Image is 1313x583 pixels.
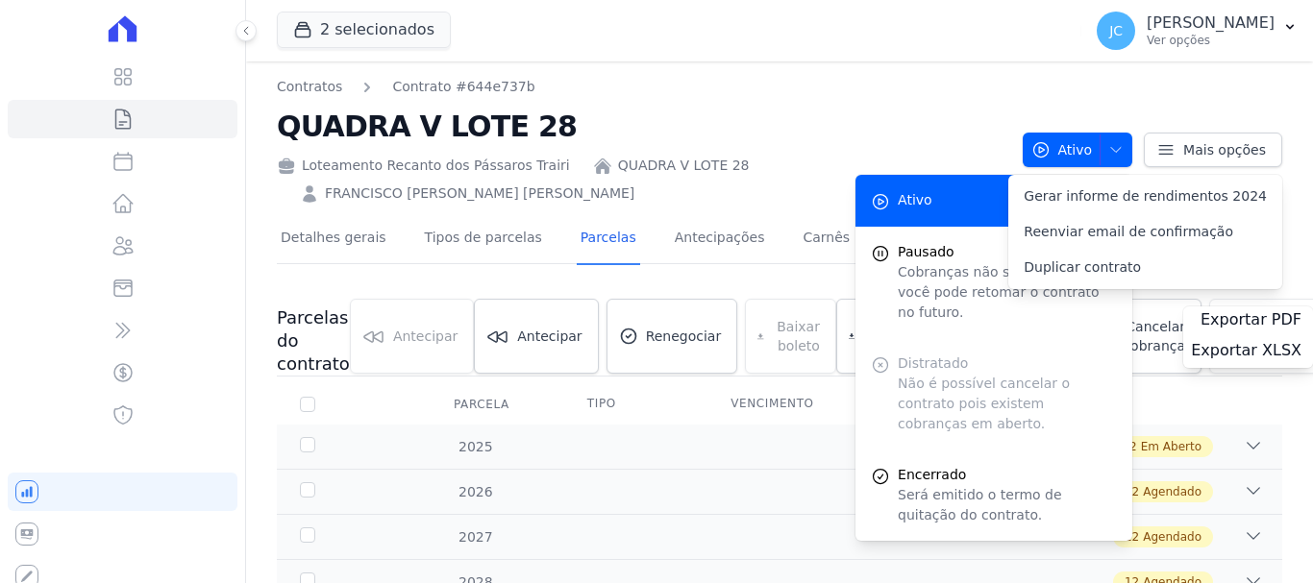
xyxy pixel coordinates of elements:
[1147,13,1275,33] p: [PERSON_NAME]
[325,183,634,204] a: FRANCISCO [PERSON_NAME] [PERSON_NAME]
[1008,214,1282,250] a: Reenviar email de confirmação
[836,299,954,374] a: Baixar boleto
[855,449,1132,541] a: Encerrado Será emitido o termo de quitação do contrato.
[392,77,534,97] a: Contrato #644e737b
[646,327,722,346] span: Renegociar
[898,262,1117,323] p: Cobranças não serão geradas e você pode retomar o contrato no futuro.
[431,385,533,424] div: Parcela
[277,306,350,376] h3: Parcelas do contrato
[577,214,640,265] a: Parcelas
[1081,299,1202,374] a: Cancelar Cobrança
[1183,140,1266,159] span: Mais opções
[277,77,342,97] a: Contratos
[1147,33,1275,48] p: Ver opções
[1129,438,1137,455] span: 2
[1144,133,1282,167] a: Mais opções
[421,214,546,265] a: Tipos de parcelas
[1201,310,1305,333] a: Exportar PDF
[618,156,750,176] a: QUADRA V LOTE 28
[277,12,451,48] button: 2 selecionados
[799,214,854,265] a: Carnês
[277,77,535,97] nav: Breadcrumb
[1143,483,1202,500] span: Agendado
[517,327,582,346] span: Antecipar
[898,465,1117,485] span: Encerrado
[1191,341,1301,360] span: Exportar XLSX
[1113,317,1185,355] span: Cancelar Cobrança
[277,214,390,265] a: Detalhes gerais
[855,227,1132,338] button: Pausado Cobranças não serão geradas e você pode retomar o contrato no futuro.
[1191,341,1305,364] a: Exportar XLSX
[1143,528,1202,546] span: Agendado
[1008,179,1282,214] a: Gerar informe de rendimentos 2024
[277,156,570,176] div: Loteamento Recanto dos Pássaros Trairi
[1023,133,1133,167] button: Ativo
[277,77,1007,97] nav: Breadcrumb
[852,384,995,425] th: Valor
[607,299,738,374] a: Renegociar
[1201,310,1301,329] span: Exportar PDF
[707,384,851,425] th: Vencimento
[474,299,598,374] a: Antecipar
[277,105,1007,148] h2: QUADRA V LOTE 28
[1081,4,1313,58] button: JC [PERSON_NAME] Ver opções
[1008,250,1282,285] a: Duplicar contrato
[564,384,707,425] th: Tipo
[671,214,769,265] a: Antecipações
[898,485,1117,525] p: Será emitido o termo de quitação do contrato.
[898,190,932,210] span: Ativo
[1109,24,1123,37] span: JC
[1031,133,1093,167] span: Ativo
[1141,438,1202,455] span: Em Aberto
[898,242,1117,262] span: Pausado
